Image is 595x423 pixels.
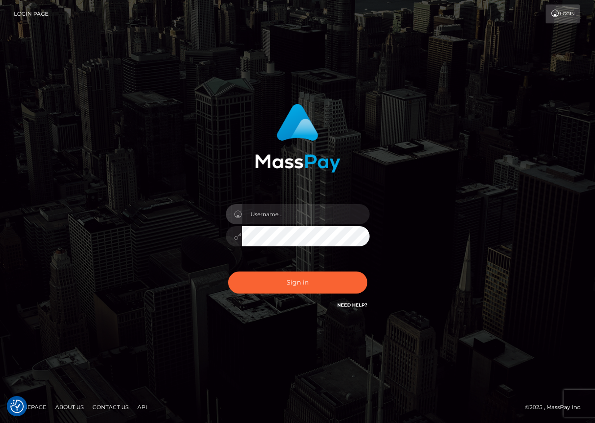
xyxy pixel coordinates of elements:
img: Revisit consent button [10,400,24,413]
a: Login Page [14,4,48,23]
a: API [134,400,151,414]
img: MassPay Login [255,104,340,173]
div: © 2025 , MassPay Inc. [525,402,588,412]
button: Sign in [228,272,367,294]
a: Login [546,4,580,23]
button: Consent Preferences [10,400,24,413]
a: About Us [52,400,87,414]
a: Need Help? [337,302,367,308]
input: Username... [242,204,370,224]
a: Contact Us [89,400,132,414]
a: Homepage [10,400,50,414]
